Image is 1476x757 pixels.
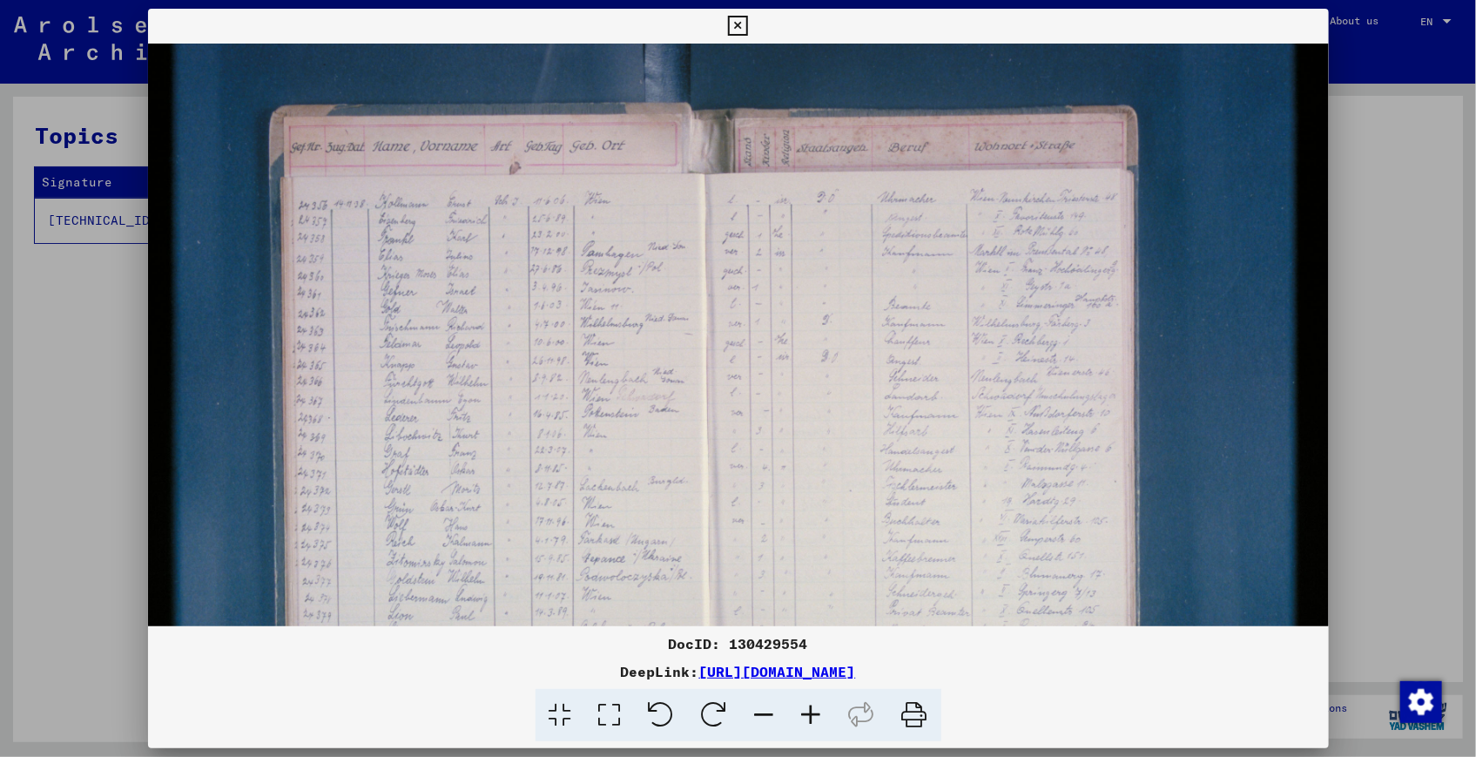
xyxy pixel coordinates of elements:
div: Change consent [1399,680,1441,722]
a: [URL][DOMAIN_NAME] [699,663,856,680]
img: Change consent [1400,681,1442,723]
div: DocID: 130429554 [148,633,1329,654]
div: DeepLink: [148,661,1329,682]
